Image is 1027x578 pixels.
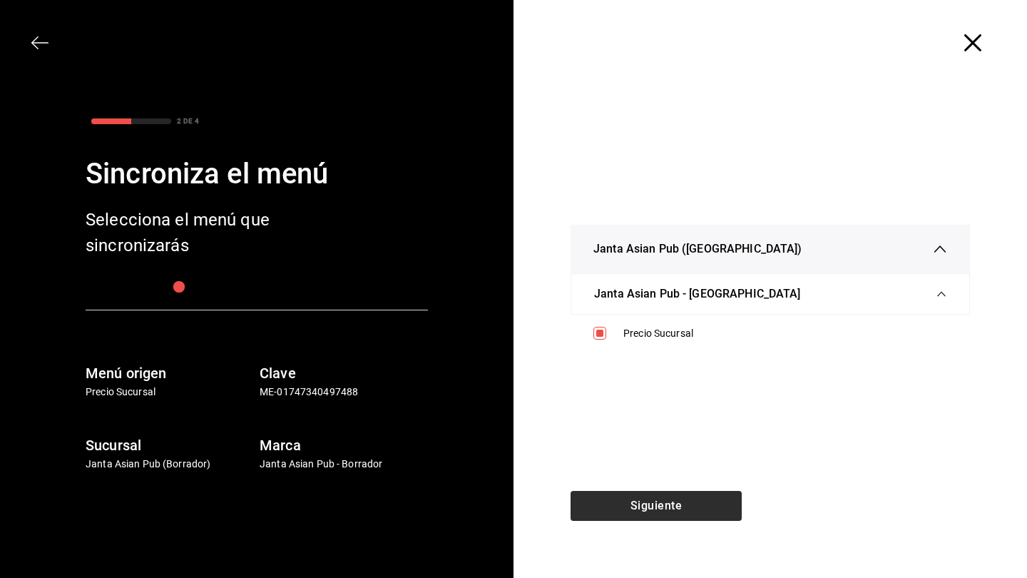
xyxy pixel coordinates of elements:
h6: Clave [260,362,428,385]
div: 2 DE 4 [177,116,199,126]
button: Siguiente [571,491,742,521]
p: ME-01747340497488 [260,385,428,400]
h6: Marca [260,434,428,457]
div: Sincroniza el menú [86,153,428,196]
h6: Sucursal [86,434,254,457]
p: Janta Asian Pub - Borrador [260,457,428,472]
div: Precio Sucursal [623,326,947,341]
div: Selecciona el menú que sincronizarás [86,207,314,258]
p: Janta Asian Pub (Borrador) [86,457,254,472]
h6: Menú origen [86,362,254,385]
span: Janta Asian Pub - [GEOGRAPHIC_DATA] [594,285,801,303]
p: Precio Sucursal [86,385,254,400]
span: Janta Asian Pub ([GEOGRAPHIC_DATA]) [593,240,802,258]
